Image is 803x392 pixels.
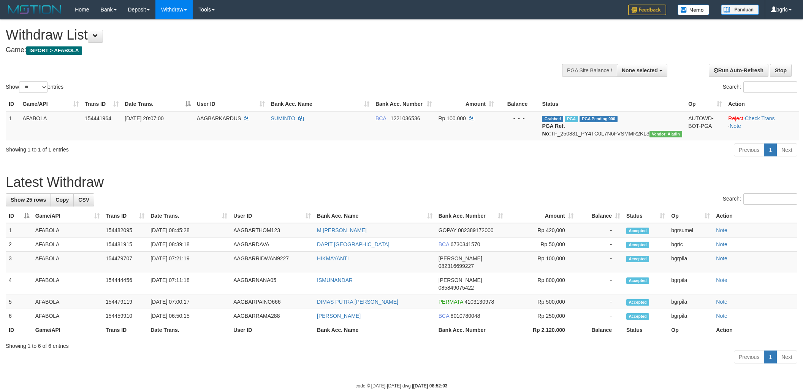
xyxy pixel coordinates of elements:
[506,309,577,323] td: Rp 250,000
[577,323,623,337] th: Balance
[622,67,658,73] span: None selected
[194,97,268,111] th: User ID: activate to sort column ascending
[668,223,713,237] td: bgrsumel
[6,193,51,206] a: Show 25 rows
[103,295,147,309] td: 154479119
[6,252,32,273] td: 3
[11,197,46,203] span: Show 25 rows
[745,115,775,121] a: Check Trans
[147,323,230,337] th: Date Trans.
[6,237,32,252] td: 2
[626,277,649,284] span: Accepted
[147,295,230,309] td: [DATE] 07:00:17
[391,115,420,121] span: Copy 1221036536 to clipboard
[6,309,32,323] td: 6
[668,252,713,273] td: bgrpila
[32,237,103,252] td: AFABOLA
[716,299,727,305] a: Note
[439,299,463,305] span: PERMATA
[413,383,447,389] strong: [DATE] 08:52:03
[728,115,743,121] a: Reject
[439,227,456,233] span: GOPAY
[147,273,230,295] td: [DATE] 07:11:18
[103,309,147,323] td: 154459910
[439,277,482,283] span: [PERSON_NAME]
[725,97,799,111] th: Action
[271,115,295,121] a: SUMINTO
[668,273,713,295] td: bgrpila
[32,273,103,295] td: AFABOLA
[6,143,329,153] div: Showing 1 to 1 of 1 entries
[6,46,528,54] h4: Game:
[6,339,797,350] div: Showing 1 to 6 of 6 entries
[103,209,147,223] th: Trans ID: activate to sort column ascending
[230,273,314,295] td: AAGBARNANA05
[317,227,367,233] a: M [PERSON_NAME]
[577,309,623,323] td: -
[439,241,449,247] span: BCA
[743,81,797,93] input: Search:
[734,351,764,363] a: Previous
[439,313,449,319] span: BCA
[78,197,89,203] span: CSV
[730,123,741,129] a: Note
[542,116,563,122] span: Grabbed
[230,323,314,337] th: User ID
[85,115,111,121] span: 154441964
[678,5,710,15] img: Button%20Memo.svg
[32,223,103,237] td: AFABOLA
[713,323,797,337] th: Action
[436,209,506,223] th: Bank Acc. Number: activate to sort column ascending
[623,209,668,223] th: Status: activate to sort column ascending
[438,115,466,121] span: Rp 100.000
[626,313,649,320] span: Accepted
[542,123,565,137] b: PGA Ref. No:
[458,227,493,233] span: Copy 082389172000 to clipboard
[565,116,578,122] span: Marked by bgric
[6,111,19,140] td: 1
[103,223,147,237] td: 154482095
[6,323,32,337] th: ID
[6,27,528,43] h1: Withdraw List
[506,273,577,295] td: Rp 800,000
[314,209,436,223] th: Bank Acc. Name: activate to sort column ascending
[734,143,764,156] a: Previous
[230,309,314,323] td: AAGBARRAMA288
[436,323,506,337] th: Bank Acc. Number
[668,309,713,323] td: bgrpila
[716,313,727,319] a: Note
[713,209,797,223] th: Action
[577,252,623,273] td: -
[464,299,494,305] span: Copy 4103130978 to clipboard
[147,309,230,323] td: [DATE] 06:50:15
[268,97,372,111] th: Bank Acc. Name: activate to sort column ascending
[122,97,193,111] th: Date Trans.: activate to sort column descending
[723,81,797,93] label: Search:
[317,313,361,319] a: [PERSON_NAME]
[51,193,74,206] a: Copy
[626,256,649,262] span: Accepted
[451,313,480,319] span: Copy 8010780048 to clipboard
[577,295,623,309] td: -
[197,115,241,121] span: AAGBARKARDUS
[776,351,797,363] a: Next
[314,323,436,337] th: Bank Acc. Name
[147,209,230,223] th: Date Trans.: activate to sort column ascending
[6,81,63,93] label: Show entries
[626,299,649,306] span: Accepted
[32,209,103,223] th: Game/API: activate to sort column ascending
[451,241,480,247] span: Copy 6730341570 to clipboard
[19,97,81,111] th: Game/API: activate to sort column ascending
[649,131,682,137] span: Vendor URL: https://payment4.1velocity.biz
[147,237,230,252] td: [DATE] 08:39:18
[577,237,623,252] td: -
[230,252,314,273] td: AAGBARRIDWAN9227
[439,255,482,261] span: [PERSON_NAME]
[147,223,230,237] td: [DATE] 08:45:28
[103,323,147,337] th: Trans ID
[626,242,649,248] span: Accepted
[375,115,386,121] span: BCA
[668,323,713,337] th: Op
[500,115,536,122] div: - - -
[147,252,230,273] td: [DATE] 07:21:19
